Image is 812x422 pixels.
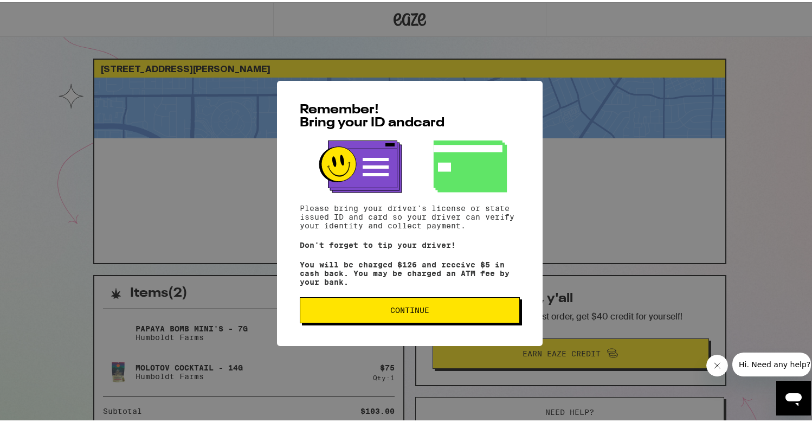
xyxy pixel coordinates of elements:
iframe: Close message [706,353,728,374]
p: You will be charged $126 and receive $5 in cash back. You may be charged an ATM fee by your bank. [300,258,520,284]
p: Don't forget to tip your driver! [300,239,520,247]
button: Continue [300,295,520,321]
p: Please bring your driver's license or state issued ID and card so your driver can verify your ide... [300,202,520,228]
iframe: Message from company [732,350,811,374]
span: Continue [390,304,429,312]
iframe: Button to launch messaging window [776,379,811,413]
span: Remember! Bring your ID and card [300,101,444,127]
